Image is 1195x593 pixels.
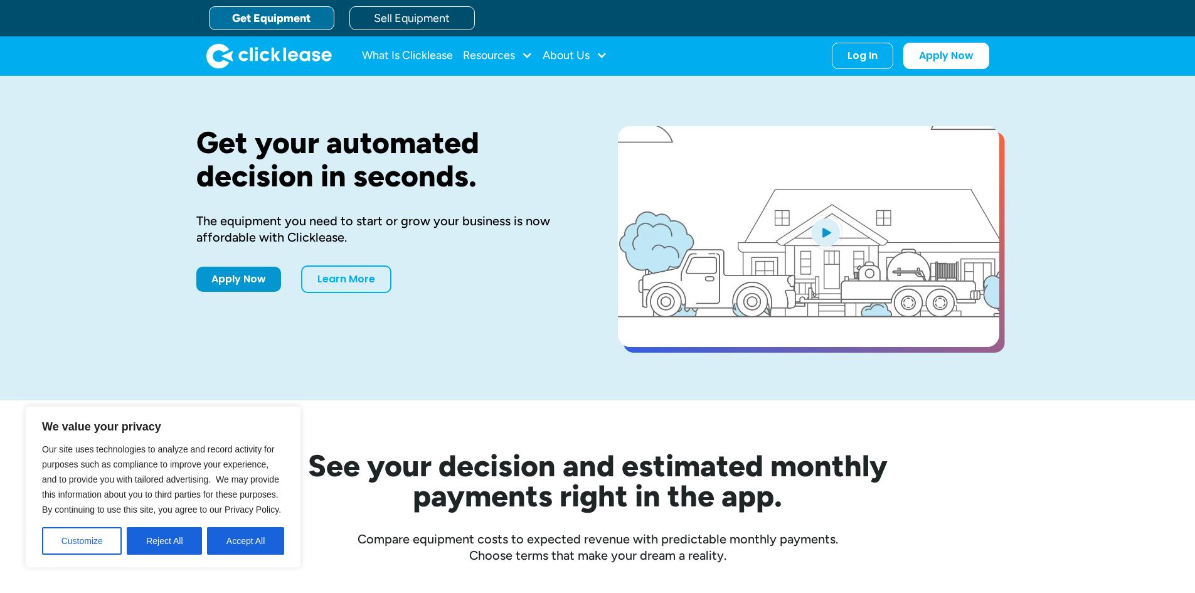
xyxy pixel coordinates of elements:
a: Sell Equipment [349,6,475,30]
button: Reject All [127,527,202,555]
a: What Is Clicklease [362,43,453,68]
button: Customize [42,527,122,555]
div: Resources [463,43,533,68]
div: Log In [847,50,878,62]
button: Accept All [207,527,284,555]
a: open lightbox [618,126,999,347]
a: Get Equipment [209,6,334,30]
div: Compare equipment costs to expected revenue with predictable monthly payments. Choose terms that ... [196,531,999,564]
a: Apply Now [903,43,989,69]
img: Clicklease logo [206,43,332,68]
a: Apply Now [196,267,281,292]
a: home [206,43,332,68]
p: We value your privacy [42,419,284,434]
h2: See your decision and estimated monthly payments right in the app. [247,451,949,511]
span: Our site uses technologies to analyze and record activity for purposes such as compliance to impr... [42,444,281,515]
div: We value your privacy [25,406,301,568]
div: About Us [543,43,607,68]
a: Learn More [301,265,391,293]
h1: Get your automated decision in seconds. [196,126,578,193]
div: The equipment you need to start or grow your business is now affordable with Clicklease. [196,213,578,245]
img: Blue play button logo on a light blue circular background [809,215,842,250]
